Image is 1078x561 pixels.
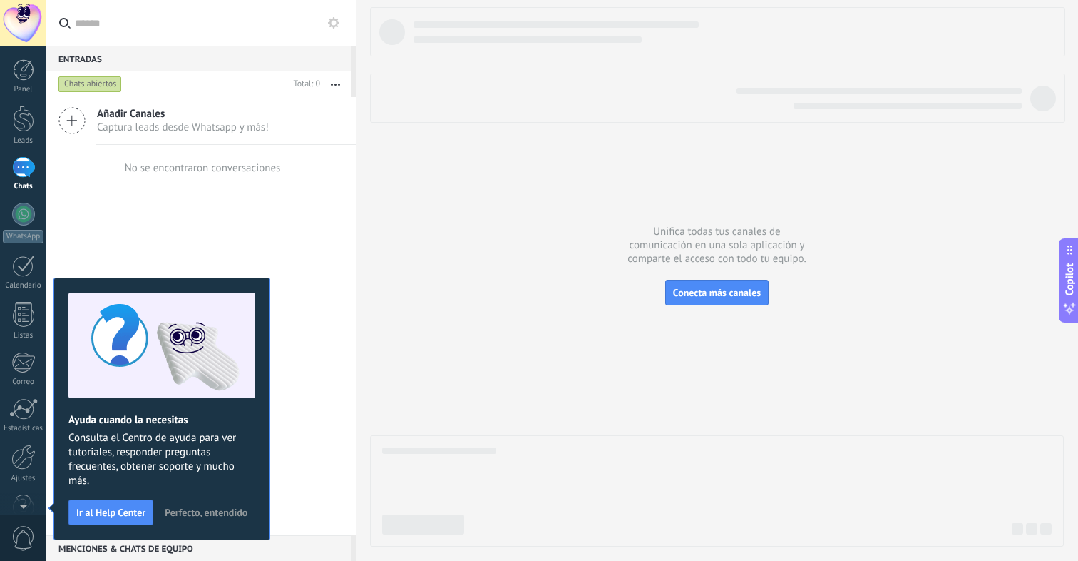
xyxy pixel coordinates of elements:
[97,121,269,134] span: Captura leads desde Whatsapp y más!
[125,161,281,175] div: No se encontraron conversaciones
[1062,263,1077,296] span: Copilot
[158,502,254,523] button: Perfecto, entendido
[673,286,761,299] span: Conecta más canales
[46,535,351,561] div: Menciones & Chats de equipo
[76,507,145,517] span: Ir al Help Center
[288,77,320,91] div: Total: 0
[68,413,255,427] h2: Ayuda cuando la necesitas
[3,85,44,94] div: Panel
[68,500,153,525] button: Ir al Help Center
[3,182,44,191] div: Chats
[3,474,44,483] div: Ajustes
[3,424,44,433] div: Estadísticas
[46,46,351,71] div: Entradas
[3,378,44,387] div: Correo
[3,281,44,290] div: Calendario
[97,107,269,121] span: Añadir Canales
[3,331,44,340] div: Listas
[58,76,122,93] div: Chats abiertos
[3,230,43,243] div: WhatsApp
[665,280,769,305] button: Conecta más canales
[68,431,255,488] span: Consulta el Centro de ayuda para ver tutoriales, responder preguntas frecuentes, obtener soporte ...
[3,136,44,146] div: Leads
[165,507,247,517] span: Perfecto, entendido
